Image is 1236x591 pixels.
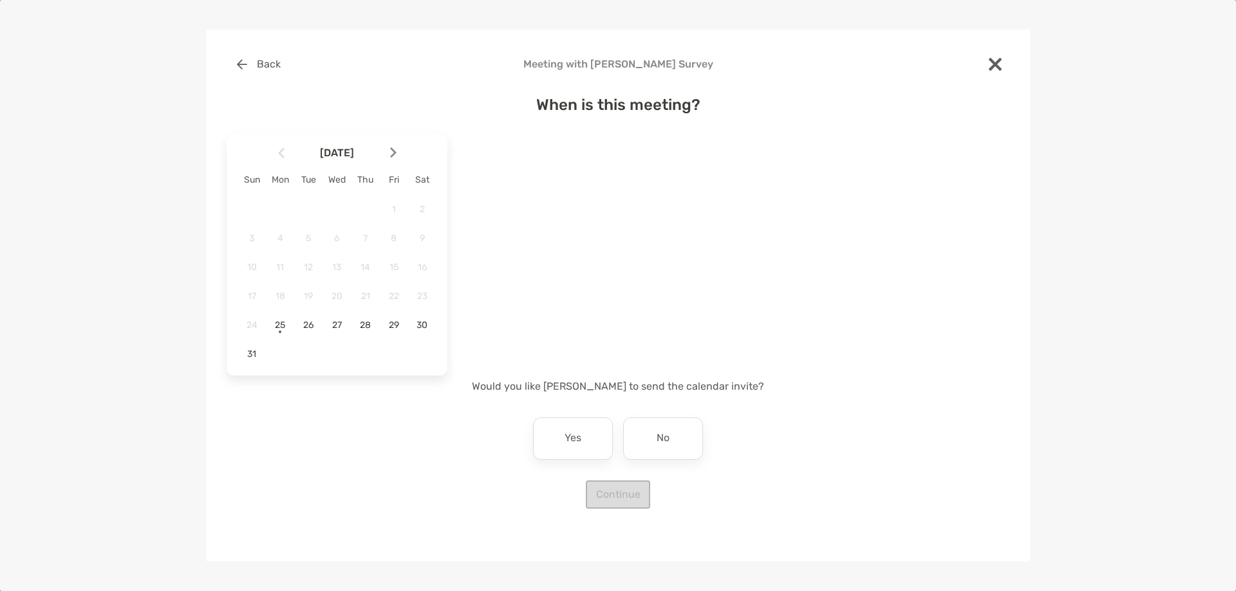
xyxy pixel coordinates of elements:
[297,291,319,302] span: 19
[565,428,581,449] p: Yes
[408,174,436,185] div: Sat
[411,262,433,273] span: 16
[237,59,247,69] img: button icon
[326,291,348,302] span: 20
[355,233,377,244] span: 7
[355,262,377,273] span: 14
[657,428,669,449] p: No
[227,378,1009,394] p: Would you like [PERSON_NAME] to send the calendar invite?
[269,262,291,273] span: 11
[266,174,294,185] div: Mon
[287,147,388,159] span: [DATE]
[411,291,433,302] span: 23
[241,349,263,359] span: 31
[269,320,291,331] span: 25
[989,58,1002,71] img: close modal
[383,262,405,273] span: 15
[326,233,348,244] span: 6
[355,291,377,302] span: 21
[326,320,348,331] span: 27
[227,58,1009,70] h4: Meeting with [PERSON_NAME] Survey
[241,320,263,331] span: 24
[411,320,433,331] span: 30
[411,233,433,244] span: 9
[351,174,380,185] div: Thu
[297,262,319,273] span: 12
[297,320,319,331] span: 26
[241,233,263,244] span: 3
[326,262,348,273] span: 13
[227,96,1009,114] h4: When is this meeting?
[383,320,405,331] span: 29
[390,147,397,158] img: Arrow icon
[297,233,319,244] span: 5
[269,233,291,244] span: 4
[383,204,405,215] span: 1
[323,174,351,185] div: Wed
[294,174,323,185] div: Tue
[383,233,405,244] span: 8
[411,204,433,215] span: 2
[269,291,291,302] span: 18
[355,320,377,331] span: 28
[380,174,408,185] div: Fri
[241,262,263,273] span: 10
[238,174,266,185] div: Sun
[278,147,285,158] img: Arrow icon
[227,50,290,78] button: Back
[383,291,405,302] span: 22
[241,291,263,302] span: 17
